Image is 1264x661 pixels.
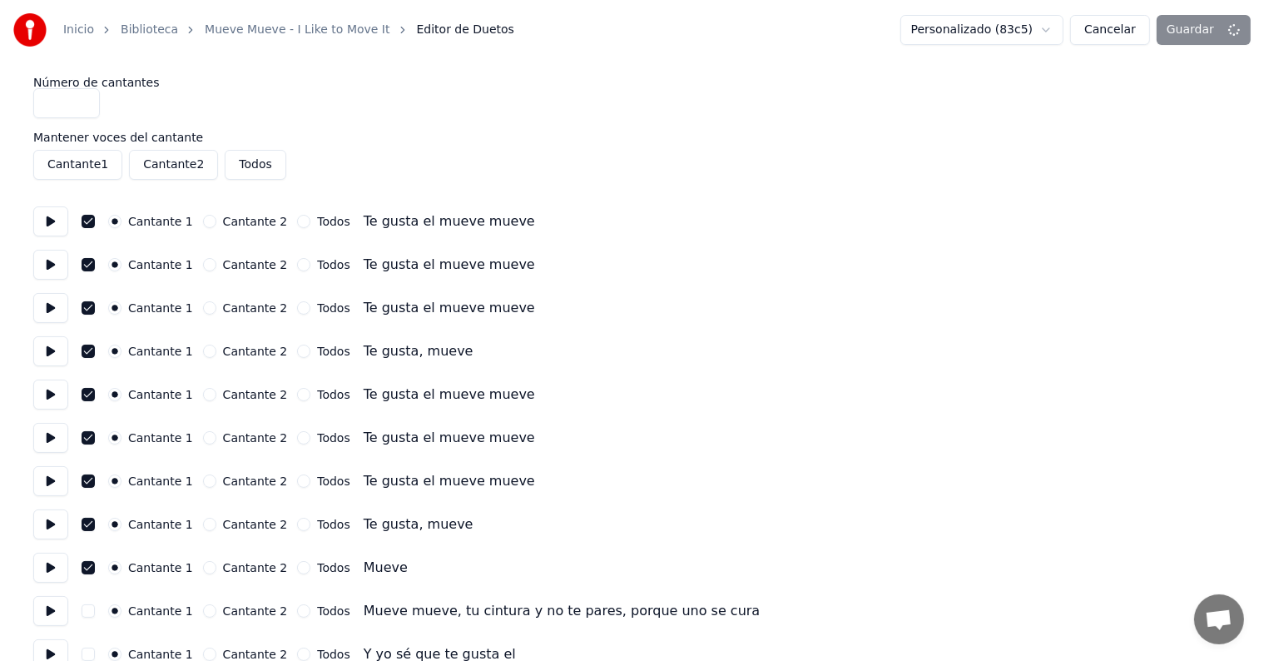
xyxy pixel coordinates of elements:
label: Todos [317,216,349,227]
label: Todos [317,259,349,271]
label: Cantante 2 [223,302,288,314]
button: Todos [225,150,285,180]
div: Te gusta, mueve [364,514,473,534]
span: Editor de Duetos [417,22,514,38]
nav: breadcrumb [63,22,514,38]
label: Cantante 1 [128,605,193,617]
div: Te gusta el mueve mueve [364,385,535,405]
label: Todos [317,302,349,314]
label: Cantante 2 [223,345,288,357]
div: Mueve mueve, tu cintura y no te pares, porque uno se cura [364,601,761,621]
label: Todos [317,432,349,444]
label: Cantante 1 [128,519,193,530]
button: Cantante1 [33,150,122,180]
label: Todos [317,605,349,617]
label: Cantante 1 [128,475,193,487]
div: Te gusta, mueve [364,341,473,361]
label: Cantante 1 [128,432,193,444]
label: Cantante 1 [128,562,193,574]
img: youka [13,13,47,47]
a: Biblioteca [121,22,178,38]
label: Cantante 2 [223,259,288,271]
label: Cantante 2 [223,216,288,227]
a: Inicio [63,22,94,38]
label: Todos [317,475,349,487]
div: Te gusta el mueve mueve [364,471,535,491]
label: Todos [317,649,349,660]
label: Cantante 1 [128,216,193,227]
div: Te gusta el mueve mueve [364,211,535,231]
label: Cantante 2 [223,475,288,487]
div: Mueve [364,558,408,578]
div: Te gusta el mueve mueve [364,255,535,275]
label: Cantante 1 [128,649,193,660]
label: Cantante 1 [128,302,193,314]
label: Número de cantantes [33,77,1231,88]
label: Todos [317,519,349,530]
label: Cantante 2 [223,389,288,400]
label: Cantante 2 [223,605,288,617]
label: Cantante 2 [223,519,288,530]
label: Cantante 1 [128,389,193,400]
label: Todos [317,562,349,574]
label: Todos [317,345,349,357]
button: Cantante2 [129,150,218,180]
label: Cantante 2 [223,432,288,444]
label: Cantante 1 [128,345,193,357]
label: Cantante 2 [223,562,288,574]
div: Te gusta el mueve mueve [364,428,535,448]
a: Mueve Mueve - I Like to Move It [205,22,389,38]
label: Cantante 2 [223,649,288,660]
label: Mantener voces del cantante [33,132,1231,143]
div: Chat abierto [1194,594,1244,644]
div: Te gusta el mueve mueve [364,298,535,318]
button: Cancelar [1070,15,1150,45]
label: Cantante 1 [128,259,193,271]
label: Todos [317,389,349,400]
